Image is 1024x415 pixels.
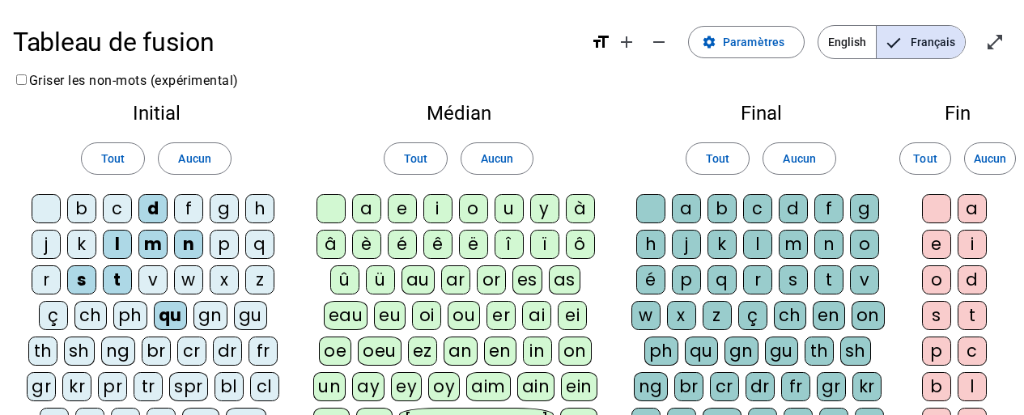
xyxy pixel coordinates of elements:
div: w [174,265,203,294]
div: e [922,230,951,259]
div: ar [441,265,470,294]
div: oy [428,372,460,401]
h2: Fin [917,104,998,123]
div: x [210,265,239,294]
div: a [958,194,987,223]
h2: Final [631,104,891,123]
button: Diminuer la taille de la police [643,26,675,58]
div: oeu [358,337,402,366]
div: ei [558,301,587,330]
div: z [703,301,732,330]
div: ï [530,230,559,259]
div: v [850,265,879,294]
div: ng [101,337,135,366]
label: Griser les non-mots (expérimental) [13,73,239,88]
div: v [138,265,168,294]
div: gu [234,301,267,330]
div: ç [39,301,68,330]
div: h [636,230,665,259]
div: î [495,230,524,259]
div: k [67,230,96,259]
div: gr [817,372,846,401]
div: ê [423,230,453,259]
span: Aucun [974,149,1006,168]
div: l [958,372,987,401]
div: h [245,194,274,223]
div: qu [685,337,718,366]
div: cl [250,372,279,401]
div: gr [27,372,56,401]
div: th [28,337,57,366]
div: o [922,265,951,294]
div: on [559,337,592,366]
mat-icon: remove [649,32,669,52]
div: r [32,265,61,294]
div: é [636,265,665,294]
span: Tout [404,149,427,168]
div: f [174,194,203,223]
div: d [958,265,987,294]
div: b [922,372,951,401]
h2: Initial [26,104,287,123]
div: cr [710,372,739,401]
div: ch [74,301,107,330]
div: â [317,230,346,259]
div: i [958,230,987,259]
div: aim [466,372,511,401]
div: j [32,230,61,259]
div: c [103,194,132,223]
div: oi [412,301,441,330]
div: j [672,230,701,259]
div: dr [746,372,775,401]
div: cr [177,337,206,366]
div: ou [448,301,480,330]
div: u [495,194,524,223]
div: sh [64,337,95,366]
div: ph [644,337,678,366]
span: Français [877,26,965,58]
div: gn [724,337,758,366]
div: e [388,194,417,223]
button: Tout [384,142,448,175]
div: sh [840,337,871,366]
div: tr [134,372,163,401]
div: q [245,230,274,259]
div: a [352,194,381,223]
button: Aucun [158,142,231,175]
div: g [850,194,879,223]
div: oe [319,337,351,366]
div: s [922,301,951,330]
div: kr [62,372,91,401]
div: eau [324,301,368,330]
div: g [210,194,239,223]
button: Augmenter la taille de la police [610,26,643,58]
div: é [388,230,417,259]
div: i [423,194,453,223]
div: ein [561,372,597,401]
mat-icon: settings [702,35,716,49]
span: Tout [101,149,125,168]
div: a [672,194,701,223]
div: ai [522,301,551,330]
span: Aucun [481,149,513,168]
div: en [484,337,516,366]
mat-button-toggle-group: Language selection [818,25,966,59]
div: gn [193,301,227,330]
div: t [814,265,843,294]
div: dr [213,337,242,366]
div: br [674,372,703,401]
span: Aucun [178,149,210,168]
mat-icon: add [617,32,636,52]
button: Aucun [964,142,1016,175]
span: Paramètres [723,32,784,52]
div: ch [774,301,806,330]
div: qu [154,301,187,330]
div: d [138,194,168,223]
div: m [779,230,808,259]
div: l [743,230,772,259]
span: Tout [913,149,937,168]
button: Aucun [763,142,835,175]
div: th [805,337,834,366]
div: p [210,230,239,259]
div: s [67,265,96,294]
